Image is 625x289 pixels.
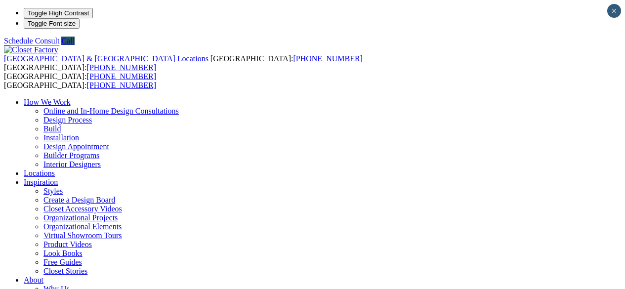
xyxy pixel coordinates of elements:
a: [PHONE_NUMBER] [87,72,156,81]
button: Close [607,4,621,18]
a: Create a Design Board [43,196,115,204]
a: Virtual Showroom Tours [43,231,122,240]
a: Design Process [43,116,92,124]
a: Design Appointment [43,142,109,151]
a: Organizational Projects [43,213,118,222]
a: Free Guides [43,258,82,266]
a: Product Videos [43,240,92,248]
a: [PHONE_NUMBER] [87,63,156,72]
a: [PHONE_NUMBER] [293,54,362,63]
a: Styles [43,187,63,195]
a: Look Books [43,249,83,257]
a: Build [43,124,61,133]
button: Toggle Font size [24,18,80,29]
a: About [24,276,43,284]
a: Organizational Elements [43,222,122,231]
a: Online and In-Home Design Consultations [43,107,179,115]
a: Locations [24,169,55,177]
a: Interior Designers [43,160,101,168]
a: [PHONE_NUMBER] [87,81,156,89]
button: Toggle High Contrast [24,8,93,18]
a: Call [61,37,75,45]
span: Toggle Font size [28,20,76,27]
a: Closet Stories [43,267,87,275]
a: Inspiration [24,178,58,186]
span: [GEOGRAPHIC_DATA]: [GEOGRAPHIC_DATA]: [4,72,156,89]
a: Closet Accessory Videos [43,205,122,213]
a: How We Work [24,98,71,106]
a: Installation [43,133,79,142]
img: Closet Factory [4,45,58,54]
span: [GEOGRAPHIC_DATA] & [GEOGRAPHIC_DATA] Locations [4,54,208,63]
span: [GEOGRAPHIC_DATA]: [GEOGRAPHIC_DATA]: [4,54,363,72]
a: Builder Programs [43,151,99,160]
span: Toggle High Contrast [28,9,89,17]
a: [GEOGRAPHIC_DATA] & [GEOGRAPHIC_DATA] Locations [4,54,210,63]
a: Schedule Consult [4,37,59,45]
